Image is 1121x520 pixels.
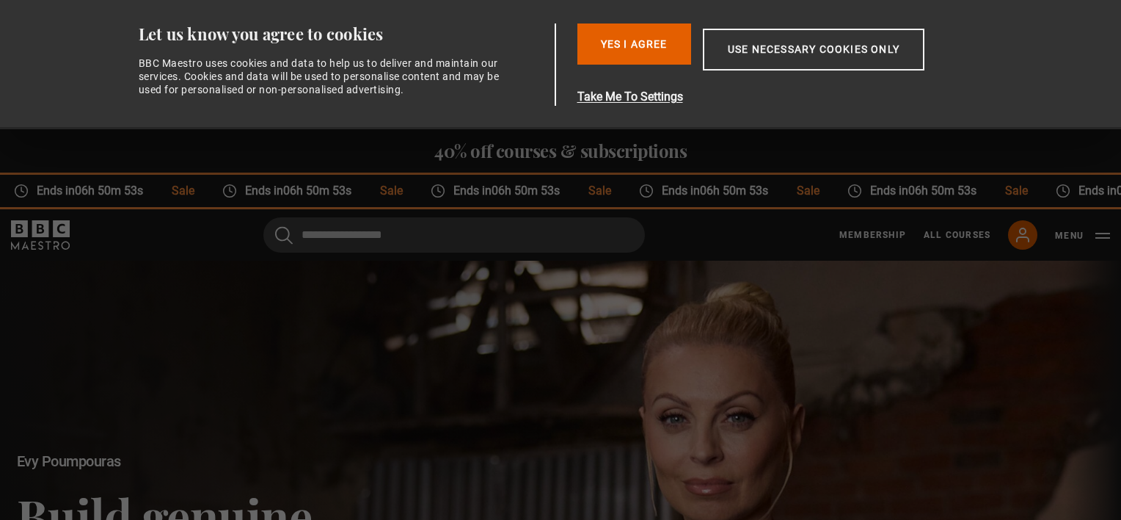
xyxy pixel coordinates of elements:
time: 06h 50m 53s [74,184,142,198]
button: Use necessary cookies only [703,29,924,71]
span: Ends in [861,182,990,200]
a: All Courses [924,228,990,242]
svg: BBC Maestro [11,220,70,250]
span: Sale [156,182,207,200]
button: Take Me To Settings [577,88,994,106]
time: 06h 50m 53s [491,184,559,198]
a: Membership [839,228,906,242]
span: Ends in [445,182,573,200]
button: Toggle navigation [1055,228,1110,243]
span: Ends in [653,182,781,200]
div: BBC Maestro uses cookies and data to help us to deliver and maintain our services. Cookies and da... [139,57,508,97]
time: 06h 50m 53s [699,184,767,198]
span: Sale [990,182,1040,200]
span: Ends in [28,182,156,200]
span: Sale [781,182,832,200]
span: Ends in [236,182,365,200]
button: Yes I Agree [577,24,691,65]
span: Sale [573,182,624,200]
input: Search [263,217,645,253]
span: Sale [365,182,415,200]
div: Let us know you agree to cookies [139,24,549,45]
time: 06h 50m 53s [282,184,351,198]
button: Submit the search query [275,225,293,244]
h2: Evy Poumpouras [17,453,449,470]
time: 06h 50m 53s [908,184,976,198]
